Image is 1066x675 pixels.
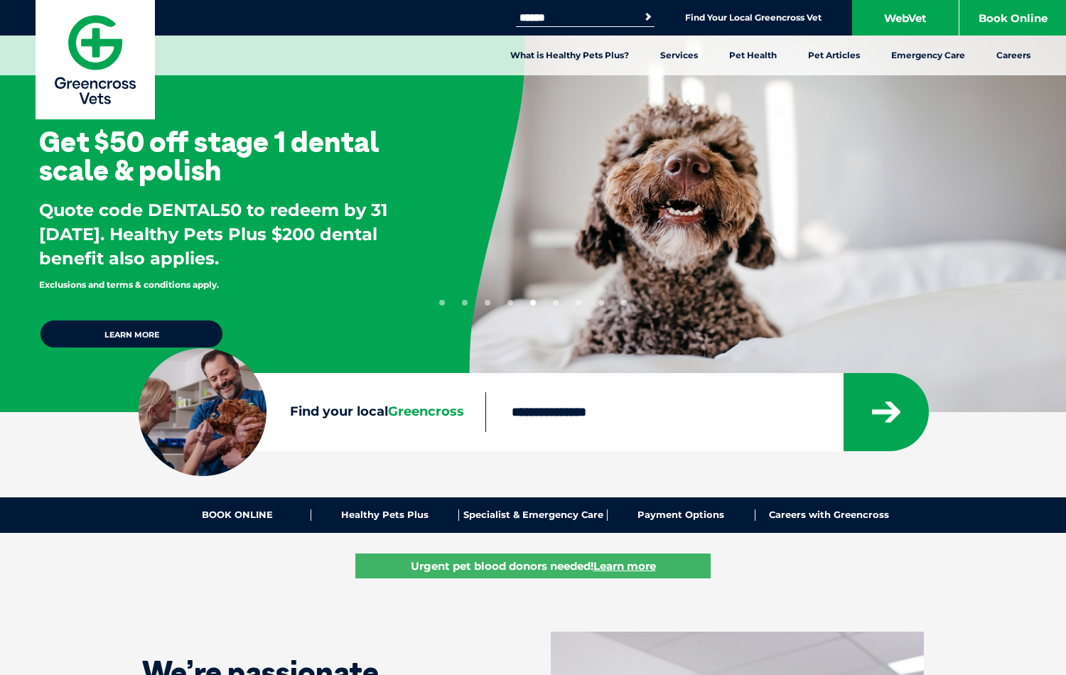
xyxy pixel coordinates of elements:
a: Urgent pet blood donors needed!Learn more [355,553,711,578]
span: Greencross [388,404,464,419]
button: 5 of 9 [530,300,536,306]
button: 4 of 9 [507,300,513,306]
a: Healthy Pets Plus [311,509,459,521]
a: Services [645,36,714,75]
a: Pet Articles [792,36,876,75]
button: 3 of 9 [485,300,490,306]
a: Emergency Care [876,36,981,75]
a: Pet Health [714,36,792,75]
a: Learn more [39,319,224,349]
span: Exclusions and terms & conditions apply. [39,279,219,290]
p: Quote code DENTAL50 to redeem by 31 [DATE]. Healthy Pets Plus $200 dental benefit also applies. [39,198,423,293]
u: Learn more [593,559,656,573]
a: Careers [981,36,1046,75]
label: Find your local [139,401,485,423]
button: 2 of 9 [462,300,468,306]
a: Payment Options [608,509,755,521]
a: Careers with Greencross [755,509,903,521]
button: Search [641,10,655,24]
a: Specialist & Emergency Care [459,509,607,521]
button: 9 of 9 [621,300,627,306]
a: What is Healthy Pets Plus? [495,36,645,75]
button: 1 of 9 [439,300,445,306]
h3: Get $50 off stage 1 dental scale & polish [39,127,423,184]
a: Find Your Local Greencross Vet [685,12,822,23]
button: 7 of 9 [576,300,581,306]
a: BOOK ONLINE [163,509,311,521]
button: 8 of 9 [598,300,604,306]
button: 6 of 9 [553,300,559,306]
